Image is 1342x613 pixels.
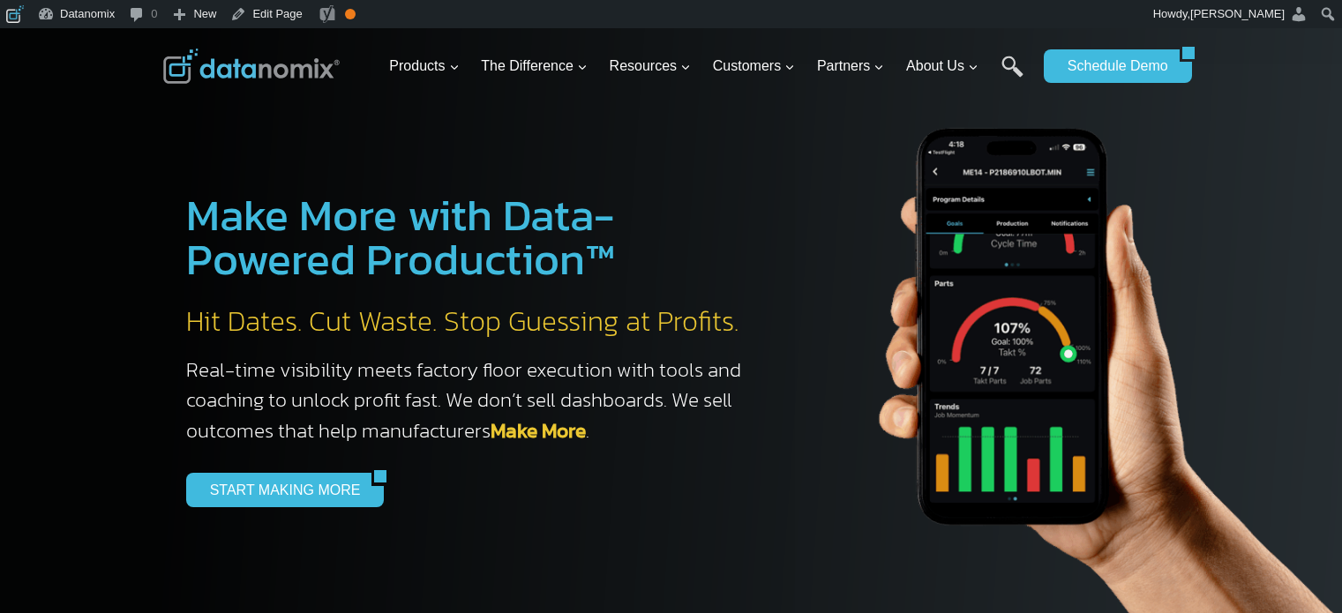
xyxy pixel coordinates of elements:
[713,55,795,78] span: Customers
[186,193,760,281] h1: Make More with Data-Powered Production™
[163,49,340,84] img: Datanomix
[610,55,691,78] span: Resources
[481,55,588,78] span: The Difference
[906,55,978,78] span: About Us
[186,473,372,506] a: START MAKING MORE
[382,38,1035,95] nav: Primary Navigation
[1001,56,1023,95] a: Search
[1190,7,1285,20] span: [PERSON_NAME]
[345,9,356,19] div: OK
[1044,49,1180,83] a: Schedule Demo
[186,355,760,446] h3: Real-time visibility meets factory floor execution with tools and coaching to unlock profit fast....
[186,303,760,340] h2: Hit Dates. Cut Waste. Stop Guessing at Profits.
[389,55,459,78] span: Products
[817,55,884,78] span: Partners
[491,415,586,445] a: Make More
